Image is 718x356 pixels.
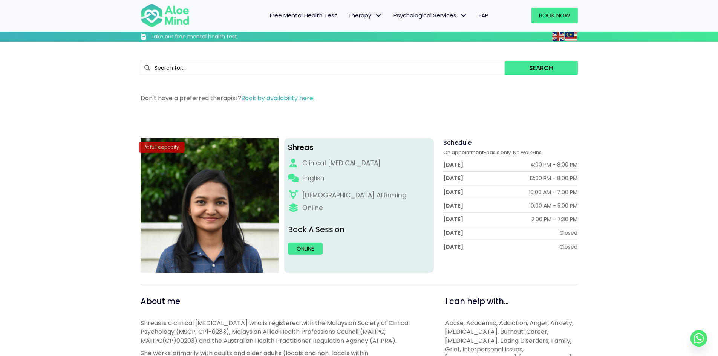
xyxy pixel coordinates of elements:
[565,32,578,41] a: Malay
[443,174,463,182] div: [DATE]
[539,11,570,19] span: Book Now
[473,8,494,23] a: EAP
[443,188,463,196] div: [DATE]
[443,243,463,251] div: [DATE]
[552,32,565,41] a: English
[505,61,577,75] button: Search
[288,224,430,235] p: Book A Session
[141,319,428,345] p: Shreas is a clinical [MEDICAL_DATA] who is registered with the Malaysian Society of Clinical Psyc...
[141,61,505,75] input: Search for...
[443,215,463,223] div: [DATE]
[479,11,488,19] span: EAP
[141,138,279,273] img: Shreas clinical psychologist
[288,243,323,255] a: Online
[199,8,494,23] nav: Menu
[443,202,463,209] div: [DATE]
[302,159,381,168] div: Clinical [MEDICAL_DATA]
[388,8,473,23] a: Psychological ServicesPsychological Services: submenu
[270,11,337,19] span: Free Mental Health Test
[288,142,430,153] div: Shreas
[264,8,343,23] a: Free Mental Health Test
[139,142,185,152] div: At full capacity
[559,229,577,237] div: Closed
[302,174,325,183] p: English
[302,203,323,213] div: Online
[150,33,277,41] h3: Take our free mental health test
[373,10,384,21] span: Therapy: submenu
[141,3,190,28] img: Aloe mind Logo
[531,215,577,223] div: 2:00 PM - 7:30 PM
[445,296,508,307] span: I can help with...
[443,149,542,156] span: On appointment-basis only. No walk-ins
[565,32,577,41] img: ms
[559,243,577,251] div: Closed
[141,33,277,42] a: Take our free mental health test
[458,10,469,21] span: Psychological Services: submenu
[302,191,407,200] div: [DEMOGRAPHIC_DATA] Affirming
[348,11,382,19] span: Therapy
[241,94,314,102] a: Book by availability here.
[530,174,577,182] div: 12:00 PM - 8:00 PM
[690,330,707,347] a: Whatsapp
[443,229,463,237] div: [DATE]
[529,188,577,196] div: 10:00 AM - 7:00 PM
[530,161,577,168] div: 4:00 PM - 8:00 PM
[531,8,578,23] a: Book Now
[343,8,388,23] a: TherapyTherapy: submenu
[393,11,467,19] span: Psychological Services
[443,161,463,168] div: [DATE]
[552,32,564,41] img: en
[529,202,577,209] div: 10:00 AM - 5:00 PM
[141,296,180,307] span: About me
[141,94,578,102] p: Don't have a preferred therapist?
[443,138,472,147] span: Schedule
